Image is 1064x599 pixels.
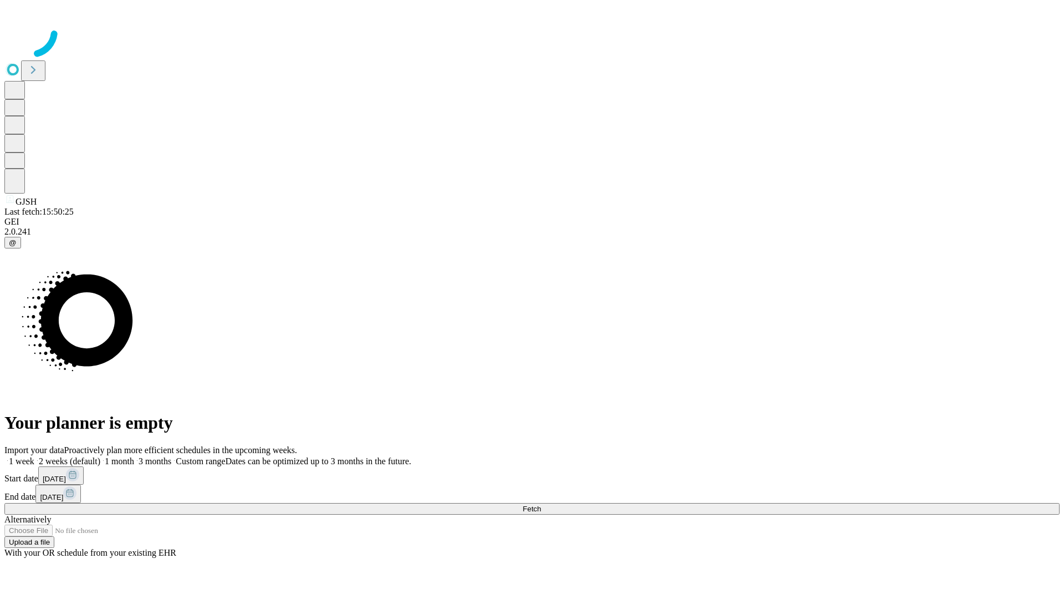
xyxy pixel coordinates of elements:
[105,456,134,466] span: 1 month
[4,227,1060,237] div: 2.0.241
[139,456,171,466] span: 3 months
[4,413,1060,433] h1: Your planner is empty
[9,238,17,247] span: @
[4,237,21,248] button: @
[4,515,51,524] span: Alternatively
[4,207,74,216] span: Last fetch: 15:50:25
[38,466,84,485] button: [DATE]
[4,548,176,557] span: With your OR schedule from your existing EHR
[226,456,411,466] span: Dates can be optimized up to 3 months in the future.
[64,445,297,455] span: Proactively plan more efficient schedules in the upcoming weeks.
[43,475,66,483] span: [DATE]
[4,445,64,455] span: Import your data
[4,217,1060,227] div: GEI
[523,505,541,513] span: Fetch
[39,456,100,466] span: 2 weeks (default)
[9,456,34,466] span: 1 week
[40,493,63,501] span: [DATE]
[4,536,54,548] button: Upload a file
[16,197,37,206] span: GJSH
[4,466,1060,485] div: Start date
[176,456,225,466] span: Custom range
[35,485,81,503] button: [DATE]
[4,503,1060,515] button: Fetch
[4,485,1060,503] div: End date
